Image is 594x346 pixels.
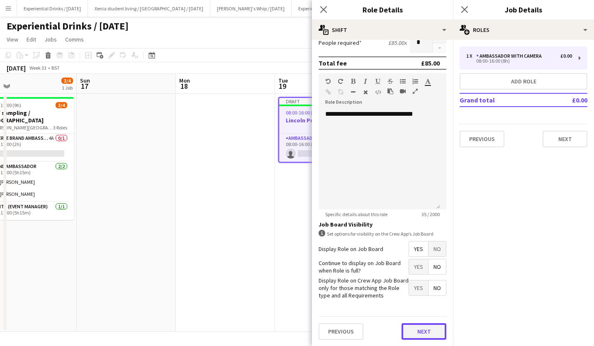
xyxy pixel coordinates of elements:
[466,53,476,59] div: 1 x
[61,78,73,84] span: 3/4
[210,0,292,17] button: [PERSON_NAME]'s Whip / [DATE]
[56,102,67,108] span: 3/4
[319,59,347,67] div: Total fee
[425,78,431,85] button: Text Color
[402,323,446,340] button: Next
[80,77,90,84] span: Sun
[388,39,407,46] div: £85.00 x
[338,78,343,85] button: Redo
[387,88,393,95] button: Paste as plain text
[319,211,394,217] span: Specific details about this role
[548,93,587,107] td: £0.00
[460,93,548,107] td: Grand total
[428,241,446,256] span: No
[44,36,57,43] span: Jobs
[286,110,319,116] span: 08:00-16:00 (8h)
[415,211,446,217] span: 35 / 2000
[278,97,371,163] app-job-card: Draft08:00-16:00 (8h)0/1Lincoln Pride collection1 RoleAmbassador with Camera0/108:00-16:00 (8h)
[65,36,84,43] span: Comms
[3,34,22,45] a: View
[319,245,383,253] label: Display Role on Job Board
[350,89,356,95] button: Horizontal Line
[375,78,381,85] button: Underline
[23,34,39,45] a: Edit
[319,277,409,300] label: Display Role on Crew App Job Board only for those matching the Role type and all Requirements
[319,39,362,46] label: People required
[319,259,409,274] label: Continue to display on Job Board when Role is full?
[79,81,90,91] span: 17
[312,4,453,15] h3: Role Details
[428,259,446,274] span: No
[325,78,331,85] button: Undo
[409,259,428,274] span: Yes
[400,88,406,95] button: Insert video
[17,0,88,17] button: Experiential Drinks / [DATE]
[412,88,418,95] button: Fullscreen
[412,78,418,85] button: Ordered List
[178,81,190,91] span: 18
[7,20,129,32] h1: Experiential Drinks / [DATE]
[319,230,446,238] div: Set options for visibility on the Crew App’s Job Board
[350,78,356,85] button: Bold
[62,34,87,45] a: Comms
[375,89,381,95] button: HTML Code
[88,0,210,17] button: Xenia student living / [GEOGRAPHIC_DATA] / [DATE]
[41,34,60,45] a: Jobs
[453,20,594,40] div: Roles
[319,323,363,340] button: Previous
[476,53,545,59] div: Ambassador with Camera
[279,134,370,162] app-card-role: Ambassador with Camera0/108:00-16:00 (8h)
[460,73,587,90] button: Add role
[27,36,36,43] span: Edit
[409,280,428,295] span: Yes
[409,241,428,256] span: Yes
[460,131,504,147] button: Previous
[62,85,73,91] div: 1 Job
[53,124,67,131] span: 3 Roles
[560,53,572,59] div: £0.00
[277,81,288,91] span: 19
[363,89,368,95] button: Clear Formatting
[421,59,440,67] div: £85.00
[428,280,446,295] span: No
[51,65,60,71] div: BST
[400,78,406,85] button: Unordered List
[7,36,18,43] span: View
[363,78,368,85] button: Italic
[453,4,594,15] h3: Job Details
[27,65,48,71] span: Week 33
[387,78,393,85] button: Strikethrough
[543,131,587,147] button: Next
[279,117,370,124] h3: Lincoln Pride collection
[179,77,190,84] span: Mon
[312,20,453,40] div: Shift
[466,59,572,63] div: 08:00-16:00 (8h)
[278,77,288,84] span: Tue
[7,64,26,72] div: [DATE]
[279,98,370,105] div: Draft
[292,0,363,17] button: Experiential Drinks / [DATE]
[319,221,446,228] h3: Job Board Visibility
